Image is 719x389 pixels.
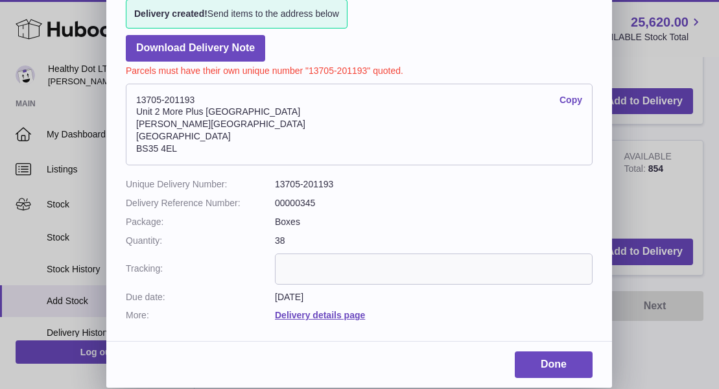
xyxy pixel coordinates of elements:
[126,84,593,165] address: 13705-201193 Unit 2 More Plus [GEOGRAPHIC_DATA] [PERSON_NAME][GEOGRAPHIC_DATA] [GEOGRAPHIC_DATA] ...
[126,309,275,322] dt: More:
[126,216,275,228] dt: Package:
[515,351,593,378] a: Done
[275,310,365,320] a: Delivery details page
[126,62,593,77] p: Parcels must have their own unique number "13705-201193" quoted.
[275,197,593,209] dd: 00000345
[275,178,593,191] dd: 13705-201193
[126,197,275,209] dt: Delivery Reference Number:
[134,8,339,20] span: Send items to the address below
[126,253,275,285] dt: Tracking:
[560,94,582,106] a: Copy
[126,178,275,191] dt: Unique Delivery Number:
[275,235,593,247] dd: 38
[126,235,275,247] dt: Quantity:
[126,291,275,303] dt: Due date:
[134,8,207,19] strong: Delivery created!
[126,35,265,62] a: Download Delivery Note
[275,216,593,228] dd: Boxes
[275,291,593,303] dd: [DATE]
